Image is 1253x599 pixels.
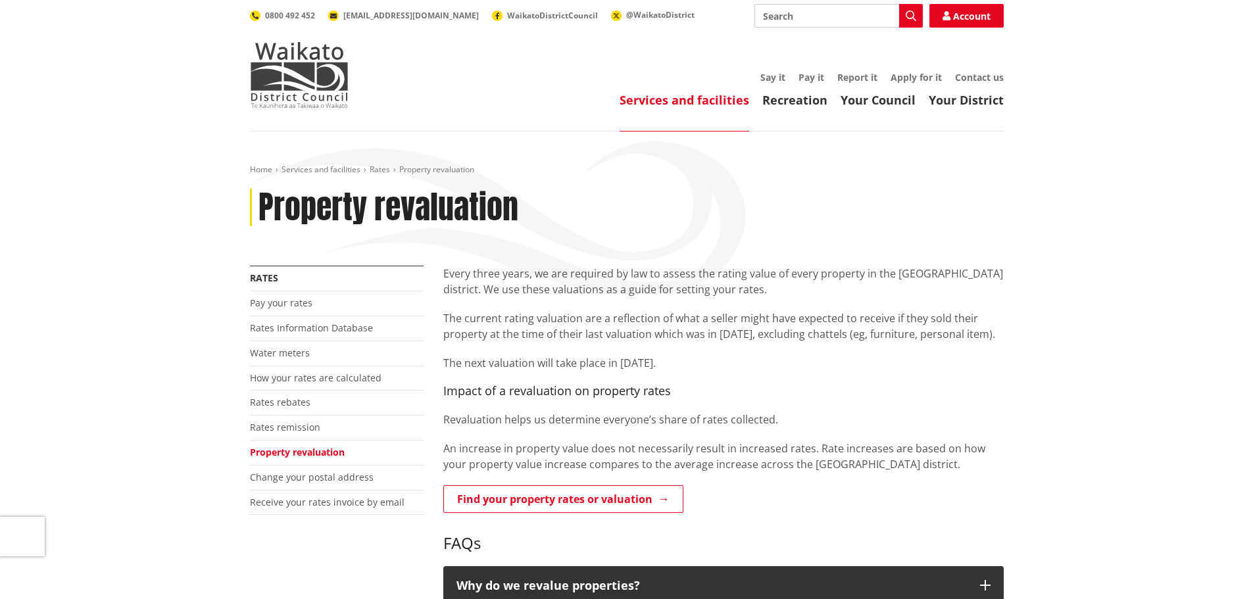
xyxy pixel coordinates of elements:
a: Rates remission [250,421,320,433]
a: @WaikatoDistrict [611,9,695,20]
a: Services and facilities [282,164,360,175]
p: An increase in property value does not necessarily result in increased rates. Rate increases are ... [443,441,1004,472]
a: Account [929,4,1004,28]
a: Receive your rates invoice by email [250,496,405,508]
a: Water meters [250,347,310,359]
span: WaikatoDistrictCouncil [507,10,598,21]
a: Pay your rates [250,297,312,309]
a: Rates [370,164,390,175]
a: WaikatoDistrictCouncil [492,10,598,21]
a: Rates [250,272,278,284]
a: Services and facilities [620,92,749,108]
a: How your rates are calculated [250,371,381,384]
a: 0800 492 452 [250,10,315,21]
span: Property revaluation [399,164,474,175]
span: 0800 492 452 [265,10,315,21]
input: Search input [754,4,923,28]
a: [EMAIL_ADDRESS][DOMAIN_NAME] [328,10,479,21]
a: Home [250,164,272,175]
a: Rates Information Database [250,322,373,334]
a: Report it [837,71,877,84]
p: Why do we revalue properties? [456,579,967,592]
a: Find your property rates or valuation [443,485,683,513]
a: Change your postal address [250,471,374,483]
a: Your Council [841,92,916,108]
a: Pay it [798,71,824,84]
a: Rates rebates [250,396,310,408]
nav: breadcrumb [250,164,1004,176]
p: The current rating valuation are a reflection of what a seller might have expected to receive if ... [443,310,1004,342]
p: Revaluation helps us determine everyone’s share of rates collected. [443,412,1004,427]
h3: FAQs [443,515,1004,553]
a: Contact us [955,71,1004,84]
p: Every three years, we are required by law to assess the rating value of every property in the [GE... [443,266,1004,297]
a: Property revaluation [250,446,345,458]
p: The next valuation will take place in [DATE]. [443,355,1004,371]
span: @WaikatoDistrict [626,9,695,20]
a: Apply for it [891,71,942,84]
h1: Property revaluation [258,189,518,227]
a: Say it [760,71,785,84]
span: [EMAIL_ADDRESS][DOMAIN_NAME] [343,10,479,21]
img: Waikato District Council - Te Kaunihera aa Takiwaa o Waikato [250,42,349,108]
a: Your District [929,92,1004,108]
h4: Impact of a revaluation on property rates [443,384,1004,398]
a: Recreation [762,92,827,108]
